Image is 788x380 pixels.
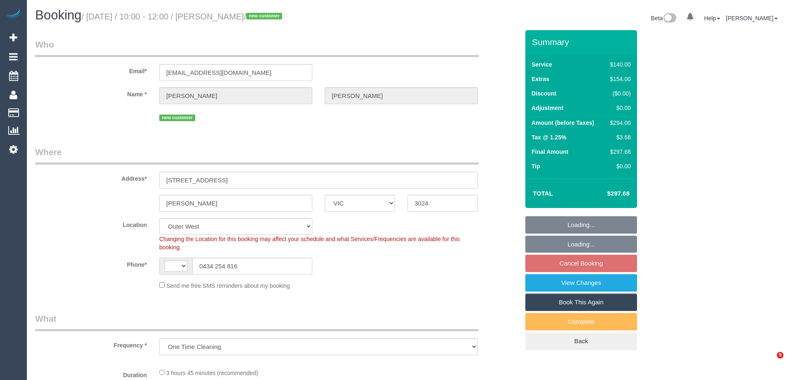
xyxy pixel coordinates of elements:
a: Beta [651,15,677,22]
span: / [244,12,285,21]
label: Final Amount [532,148,568,156]
legend: Where [35,146,479,165]
label: Discount [532,89,556,98]
a: Book This Again [525,294,637,311]
span: 3 hours 45 minutes (recommended) [166,370,258,376]
span: Booking [35,8,81,22]
img: New interface [663,13,676,24]
span: new customer [159,115,195,121]
div: $0.00 [607,104,631,112]
h3: Summary [532,37,633,47]
small: / [DATE] / 10:00 - 12:00 / [PERSON_NAME] [81,12,285,21]
h4: $297.68 [582,190,630,197]
label: Phone* [29,258,153,269]
input: First Name* [159,87,312,104]
label: Tip [532,162,540,170]
span: 5 [777,352,783,358]
input: Email* [159,64,312,81]
iframe: Intercom live chat [760,352,780,372]
a: View Changes [525,274,637,292]
span: new customer [246,13,282,19]
a: Back [525,332,637,350]
div: $294.00 [607,119,631,127]
label: Email* [29,64,153,75]
label: Service [532,60,552,69]
div: ($0.00) [607,89,631,98]
legend: Who [35,38,479,57]
div: $154.00 [607,75,631,83]
input: Phone* [192,258,312,275]
label: Frequency * [29,338,153,349]
strong: Total [533,190,553,197]
input: Suburb* [159,195,312,212]
input: Last Name* [325,87,478,104]
label: Adjustment [532,104,563,112]
a: [PERSON_NAME] [726,15,778,22]
div: $3.68 [607,133,631,141]
label: Tax @ 1.25% [532,133,566,141]
img: Automaid Logo [5,8,22,20]
label: Address* [29,172,153,183]
label: Duration [29,368,153,379]
span: Send me free SMS reminders about my booking [166,282,290,289]
label: Location [29,218,153,229]
label: Amount (before Taxes) [532,119,594,127]
div: $140.00 [607,60,631,69]
div: $0.00 [607,162,631,170]
div: $297.68 [607,148,631,156]
label: Name * [29,87,153,98]
a: Help [704,15,720,22]
label: Extras [532,75,549,83]
span: Changing the Location for this booking may affect your schedule and what Services/Frequencies are... [159,236,460,251]
input: Post Code* [407,195,478,212]
legend: What [35,313,479,331]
